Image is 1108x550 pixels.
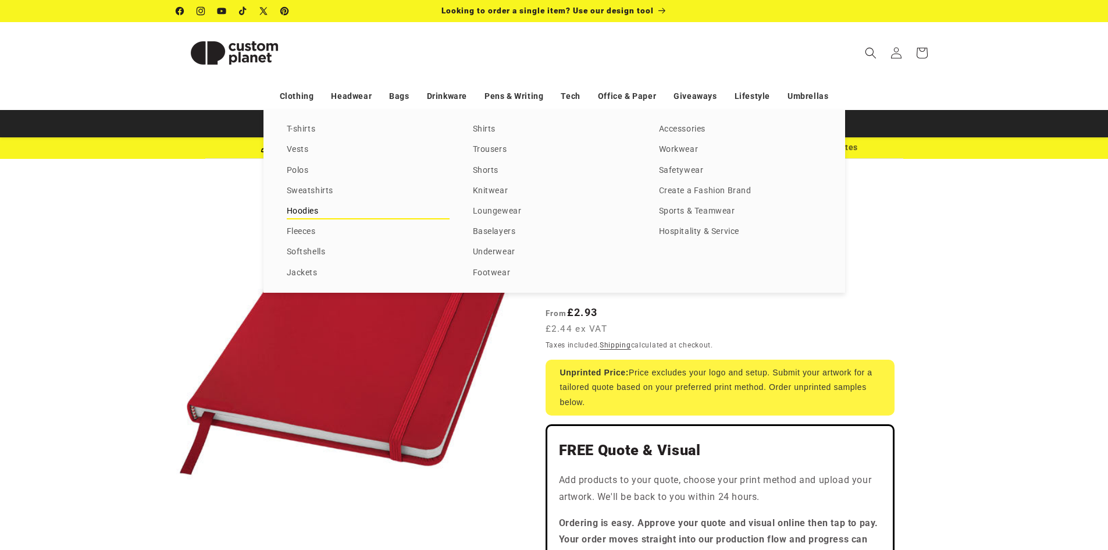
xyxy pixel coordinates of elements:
[287,204,450,219] a: Hoodies
[546,339,895,351] div: Taxes included. calculated at checkout.
[473,244,636,260] a: Underwear
[914,424,1108,550] iframe: Chat Widget
[659,122,822,137] a: Accessories
[473,265,636,281] a: Footwear
[484,86,543,107] a: Pens & Writing
[287,244,450,260] a: Softshells
[858,40,883,66] summary: Search
[287,122,450,137] a: T-shirts
[473,204,636,219] a: Loungewear
[331,86,372,107] a: Headwear
[473,224,636,240] a: Baselayers
[559,441,881,460] h2: FREE Quote & Visual
[659,224,822,240] a: Hospitality & Service
[659,163,822,179] a: Safetywear
[176,27,293,79] img: Custom Planet
[441,6,654,15] span: Looking to order a single item? Use our design tool
[287,142,450,158] a: Vests
[280,86,314,107] a: Clothing
[546,308,567,318] span: From
[473,142,636,158] a: Trousers
[659,142,822,158] a: Workwear
[389,86,409,107] a: Bags
[546,360,895,416] div: Price excludes your logo and setup. Submit your artwork for a tailored quote based on your prefer...
[427,86,467,107] a: Drinkware
[287,224,450,240] a: Fleeces
[287,265,450,281] a: Jackets
[659,204,822,219] a: Sports & Teamwear
[600,341,631,349] a: Shipping
[598,86,656,107] a: Office & Paper
[546,322,608,336] span: £2.44 ex VAT
[176,180,516,520] media-gallery: Gallery Viewer
[735,86,770,107] a: Lifestyle
[172,22,297,83] a: Custom Planet
[473,183,636,199] a: Knitwear
[561,86,580,107] a: Tech
[546,306,598,318] strong: £2.93
[473,122,636,137] a: Shirts
[659,183,822,199] a: Create a Fashion Brand
[287,163,450,179] a: Polos
[788,86,828,107] a: Umbrellas
[674,86,717,107] a: Giveaways
[473,163,636,179] a: Shorts
[287,183,450,199] a: Sweatshirts
[559,472,881,506] p: Add products to your quote, choose your print method and upload your artwork. We'll be back to yo...
[560,368,629,377] strong: Unprinted Price:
